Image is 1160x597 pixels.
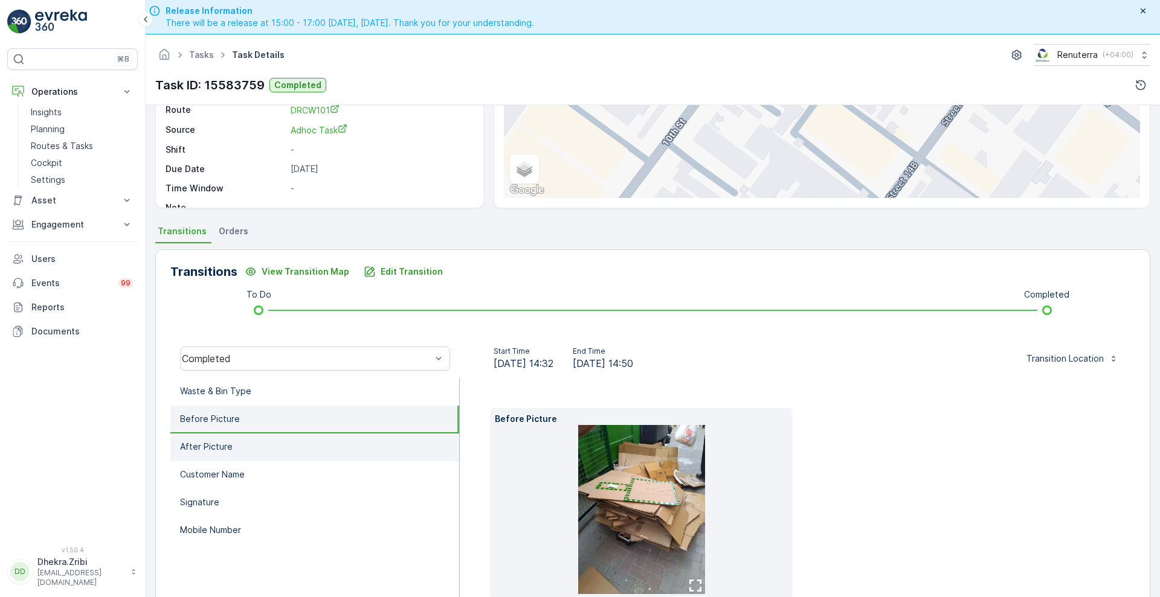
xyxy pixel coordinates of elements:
p: Documents [31,325,133,337]
a: Events99 [7,271,138,295]
a: DRCW101 [291,104,471,117]
p: To Do [246,289,271,301]
div: Completed [182,353,431,364]
button: Edit Transition [356,262,450,281]
p: Cockpit [31,157,62,169]
span: v 1.50.4 [7,546,138,554]
span: There will be a release at 15:00 - 17:00 [DATE], [DATE]. Thank you for your understanding. [166,17,534,29]
a: Cockpit [26,155,138,171]
p: Time Window [166,182,286,194]
span: DRCW101 [291,105,340,115]
p: Reports [31,301,133,313]
p: Task ID: 15583759 [155,76,265,94]
p: Start Time [494,346,553,356]
p: Renuterra [1057,49,1098,61]
p: Completed [1024,289,1069,301]
p: Customer Name [180,468,245,480]
a: Tasks [189,49,214,60]
a: Reports [7,295,138,319]
p: Settings [31,174,65,186]
p: Source [166,124,286,136]
a: Routes & Tasks [26,138,138,155]
p: Shift [166,144,286,156]
a: Adhoc Task [291,124,471,136]
p: After Picture [180,441,233,453]
p: Users [31,253,133,265]
p: End Time [573,346,633,356]
p: Mobile Number [180,524,241,536]
p: - [291,182,471,194]
button: Renuterra(+04:00) [1034,44,1150,66]
a: Homepage [158,53,171,63]
img: logo [7,10,31,34]
img: a58e7c6a593d4e3dbe76c03daa2cc50a.jpg [578,425,705,594]
p: [EMAIL_ADDRESS][DOMAIN_NAME] [37,568,124,587]
p: ( +04:00 ) [1103,50,1133,60]
p: Engagement [31,219,114,231]
p: Note [166,202,286,214]
button: Engagement [7,212,138,237]
a: Insights [26,104,138,121]
a: Planning [26,121,138,138]
p: Before Picture [180,413,240,425]
span: [DATE] 14:50 [573,356,633,371]
span: Adhoc Task [291,125,347,135]
p: Route [166,104,286,117]
a: Users [7,247,138,271]
p: Insights [31,106,62,118]
a: Documents [7,319,138,343]
span: Task Details [230,49,287,61]
img: logo_light-DOdMpM7g.png [35,10,87,34]
p: - [291,202,471,214]
p: [DATE] [291,163,471,175]
span: [DATE] 14:32 [494,356,553,371]
p: Completed [274,79,321,91]
button: Completed [269,78,326,92]
p: Operations [31,86,114,98]
span: Release Information [166,5,534,17]
p: Events [31,277,111,289]
div: DD [10,562,30,581]
p: Transitions [170,263,237,281]
p: Before Picture [495,413,788,425]
img: Google [507,182,547,198]
button: Asset [7,188,138,212]
button: View Transition Map [237,262,356,281]
p: Edit Transition [381,266,443,278]
img: Screenshot_2024-07-26_at_13.33.01.png [1034,48,1052,62]
button: DDDhekra.Zribi[EMAIL_ADDRESS][DOMAIN_NAME] [7,556,138,587]
p: Due Date [166,163,286,175]
button: Transition Location [1019,349,1126,368]
p: 99 [121,278,130,288]
button: Operations [7,80,138,104]
p: View Transition Map [262,266,349,278]
p: - [291,144,471,156]
p: Asset [31,194,114,206]
p: Waste & Bin Type [180,385,251,397]
p: Signature [180,496,219,508]
p: ⌘B [117,54,129,64]
a: Layers [511,156,538,182]
p: Dhekra.Zribi [37,556,124,568]
p: Transition Location [1026,353,1104,365]
a: Settings [26,171,138,188]
p: Routes & Tasks [31,140,93,152]
span: Transitions [158,225,207,237]
p: Planning [31,123,65,135]
a: Open this area in Google Maps (opens a new window) [507,182,547,198]
span: Orders [219,225,248,237]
